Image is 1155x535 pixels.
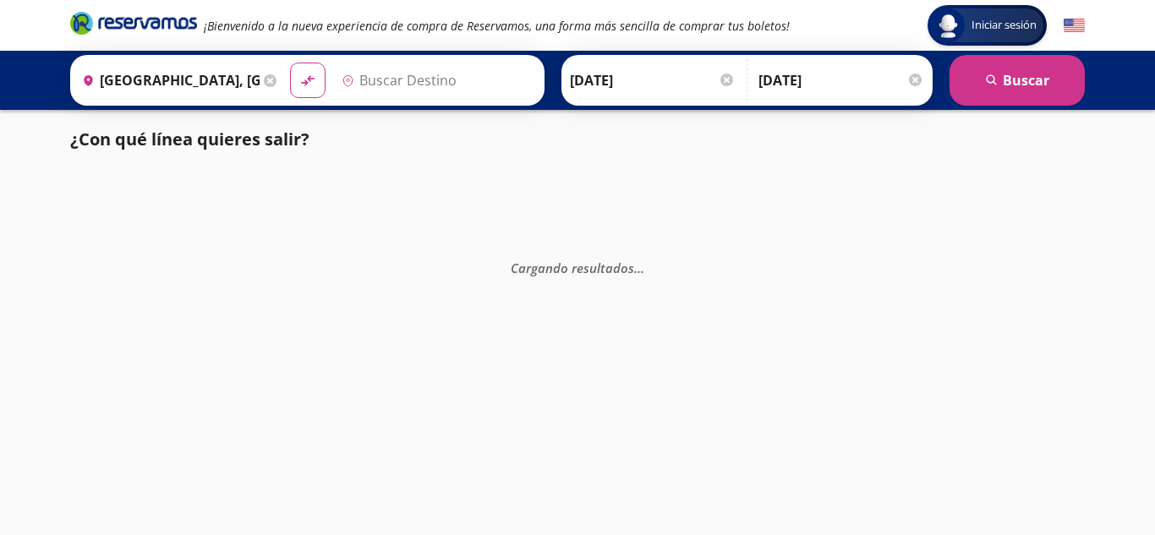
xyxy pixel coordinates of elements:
[335,59,536,101] input: Buscar Destino
[204,18,790,34] em: ¡Bienvenido a la nueva experiencia de compra de Reservamos, una forma más sencilla de comprar tus...
[75,59,260,101] input: Buscar Origen
[641,259,644,276] span: .
[965,17,1043,34] span: Iniciar sesión
[70,10,197,35] i: Brand Logo
[950,55,1085,106] button: Buscar
[70,127,309,152] p: ¿Con qué línea quieres salir?
[634,259,638,276] span: .
[1064,15,1085,36] button: English
[570,59,736,101] input: Elegir Fecha
[758,59,924,101] input: Opcional
[638,259,641,276] span: .
[511,259,644,276] em: Cargando resultados
[70,10,197,41] a: Brand Logo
